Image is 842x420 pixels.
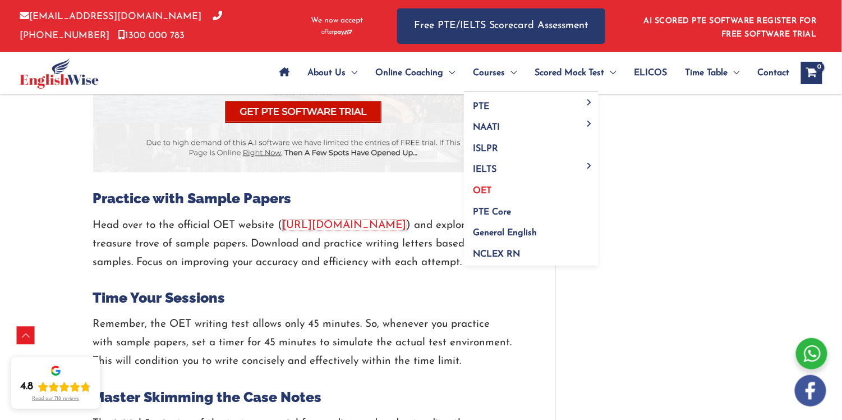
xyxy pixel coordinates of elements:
[473,250,520,259] span: NCLEX RN
[366,53,464,93] a: Online CoachingMenu Toggle
[20,12,201,21] a: [EMAIL_ADDRESS][DOMAIN_NAME]
[464,177,599,198] a: OET
[758,53,790,93] span: Contact
[625,53,677,93] a: ELICOS
[535,53,605,93] span: Scored Mock Test
[473,208,511,217] span: PTE Core
[473,144,498,153] span: ISLPR
[473,53,505,93] span: Courses
[505,53,517,93] span: Menu Toggle
[473,123,500,132] span: NAATI
[464,113,599,135] a: NAATIMenu Toggle
[20,380,91,394] div: Rating: 4.8 out of 5
[464,198,599,219] a: PTE Core
[637,8,822,44] aside: Header Widget 1
[473,102,489,111] span: PTE
[749,53,790,93] a: Contact
[32,396,79,402] div: Read our 718 reviews
[397,8,605,44] a: Free PTE/IELTS Scorecard Assessment
[93,216,513,272] p: Head over to the official OET website ( ) and explore their treasure trove of sample papers. Down...
[464,219,599,240] a: General English
[307,53,346,93] span: About Us
[677,53,749,93] a: Time TableMenu Toggle
[270,53,790,93] nav: Site Navigation: Main Menu
[375,53,443,93] span: Online Coaching
[728,53,740,93] span: Menu Toggle
[795,375,826,407] img: white-facebook.png
[583,121,596,127] span: Menu Toggle
[321,29,352,35] img: Afterpay-Logo
[93,316,513,372] p: Remember, the OET writing test allows only 45 minutes. So, whenever you practice with sample pape...
[526,53,625,93] a: Scored Mock TestMenu Toggle
[20,12,222,40] a: [PHONE_NUMBER]
[93,189,513,208] h3: Practice with Sample Papers
[605,53,616,93] span: Menu Toggle
[464,156,599,177] a: IELTSMenu Toggle
[634,53,668,93] span: ELICOS
[464,134,599,156] a: ISLPR
[93,389,513,407] h3: Master Skimming the Case Notes
[473,165,496,174] span: IELTS
[443,53,455,93] span: Menu Toggle
[644,17,817,39] a: AI SCORED PTE SOFTWARE REGISTER FOR FREE SOFTWARE TRIAL
[473,229,537,238] span: General English
[583,163,596,169] span: Menu Toggle
[346,53,357,93] span: Menu Toggle
[311,15,363,26] span: We now accept
[118,31,185,40] a: 1300 000 783
[283,220,407,231] a: [URL][DOMAIN_NAME]
[801,62,822,84] a: View Shopping Cart, empty
[464,53,526,93] a: CoursesMenu Toggle
[464,92,599,113] a: PTEMenu Toggle
[20,380,33,394] div: 4.8
[583,100,596,106] span: Menu Toggle
[464,240,599,266] a: NCLEX RN
[473,186,491,195] span: OET
[298,53,366,93] a: About UsMenu Toggle
[93,289,513,307] h3: Time Your Sessions
[20,58,99,89] img: cropped-ew-logo
[685,53,728,93] span: Time Table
